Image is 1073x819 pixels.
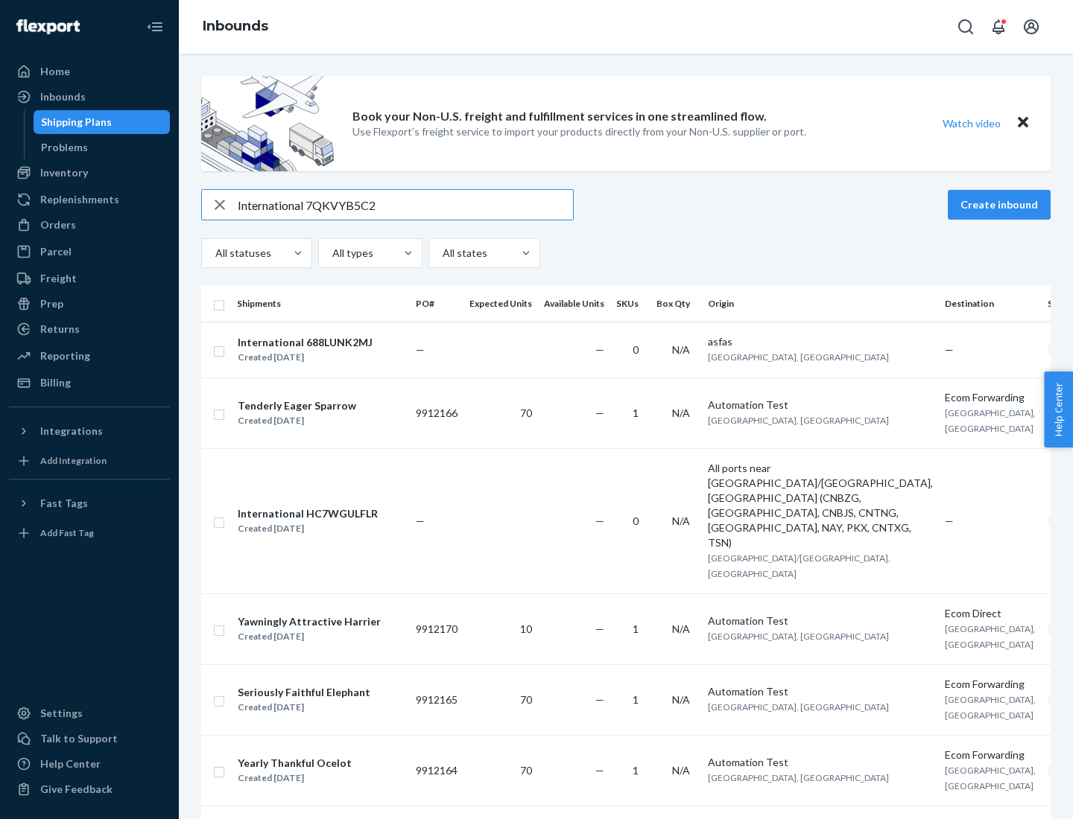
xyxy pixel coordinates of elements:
span: [GEOGRAPHIC_DATA], [GEOGRAPHIC_DATA] [708,701,889,713]
div: Problems [41,140,88,155]
div: Help Center [40,756,101,771]
span: — [595,693,604,706]
span: N/A [672,514,690,527]
a: Settings [9,701,170,725]
span: 1 [633,407,639,419]
p: Book your Non-U.S. freight and fulfillment services in one streamlined flow. [352,108,767,125]
div: Yearly Thankful Ocelot [238,756,352,771]
img: Flexport logo [16,19,80,34]
a: Prep [9,292,170,316]
div: Automation Test [708,398,933,412]
div: Give Feedback [40,782,113,797]
a: Parcel [9,240,170,264]
button: Open Search Box [951,12,981,42]
span: N/A [672,622,690,635]
a: Shipping Plans [34,110,171,134]
span: 70 [520,407,532,419]
span: [GEOGRAPHIC_DATA], [GEOGRAPHIC_DATA] [945,407,1036,434]
span: — [945,343,954,356]
div: International HC7WGULFLR [238,506,378,521]
th: PO# [410,286,463,322]
div: Settings [40,706,83,721]
button: Close Navigation [140,12,170,42]
button: Create inbound [948,190,1051,220]
div: Billing [40,375,71,390]
a: Add Integration [9,449,170,473]
div: Created [DATE] [238,771,352,785]
a: Add Fast Tag [9,521,170,545]
td: 9912164 [410,735,463,806]
div: Created [DATE] [238,413,356,428]
span: 70 [520,764,532,777]
button: Give Feedback [9,777,170,801]
div: Orders [40,217,76,232]
span: 0 [633,343,639,356]
div: Integrations [40,424,103,439]
div: Created [DATE] [238,350,373,365]
td: 9912166 [410,377,463,448]
button: Watch video [933,112,1010,134]
button: Open notifications [984,12,1013,42]
span: — [595,343,604,356]
div: Yawningly Attractive Harrier [238,614,381,629]
button: Close [1013,112,1033,134]
div: Add Integration [40,454,107,467]
span: [GEOGRAPHIC_DATA], [GEOGRAPHIC_DATA] [708,631,889,642]
input: All states [441,246,443,261]
span: 1 [633,693,639,706]
div: Reporting [40,348,90,363]
div: Created [DATE] [238,629,381,644]
th: SKUs [610,286,651,322]
a: Help Center [9,752,170,776]
th: Destination [939,286,1042,322]
th: Available Units [538,286,610,322]
div: Seriously Faithful Elephant [238,685,370,700]
span: [GEOGRAPHIC_DATA], [GEOGRAPHIC_DATA] [945,694,1036,721]
div: Shipping Plans [41,115,112,130]
div: Tenderly Eager Sparrow [238,398,356,413]
th: Box Qty [651,286,702,322]
a: Home [9,60,170,83]
span: [GEOGRAPHIC_DATA], [GEOGRAPHIC_DATA] [708,415,889,426]
div: Inbounds [40,89,86,104]
span: — [945,514,954,527]
th: Shipments [231,286,410,322]
span: 70 [520,693,532,706]
div: Fast Tags [40,496,88,511]
div: Created [DATE] [238,521,378,536]
button: Help Center [1044,372,1073,447]
span: 1 [633,622,639,635]
a: Reporting [9,344,170,368]
input: All types [331,246,332,261]
div: Ecom Forwarding [945,677,1036,692]
div: Ecom Direct [945,606,1036,621]
div: Automation Test [708,614,933,628]
a: Freight [9,267,170,290]
span: 1 [633,764,639,777]
span: N/A [672,693,690,706]
button: Integrations [9,419,170,443]
td: 9912170 [410,593,463,664]
div: All ports near [GEOGRAPHIC_DATA]/[GEOGRAPHIC_DATA], [GEOGRAPHIC_DATA] (CNBZG, [GEOGRAPHIC_DATA], ... [708,461,933,550]
button: Fast Tags [9,491,170,515]
td: 9912165 [410,664,463,735]
span: [GEOGRAPHIC_DATA], [GEOGRAPHIC_DATA] [945,765,1036,791]
span: N/A [672,343,690,356]
div: Created [DATE] [238,700,370,715]
span: — [595,622,604,635]
span: — [416,343,425,356]
div: Prep [40,296,63,311]
span: 0 [633,514,639,527]
span: — [416,514,425,527]
span: [GEOGRAPHIC_DATA], [GEOGRAPHIC_DATA] [708,772,889,783]
div: Automation Test [708,755,933,770]
a: Inbounds [9,85,170,109]
a: Replenishments [9,188,170,211]
div: Freight [40,271,77,286]
span: — [595,764,604,777]
a: Talk to Support [9,727,170,751]
div: Talk to Support [40,731,118,746]
input: All statuses [214,246,215,261]
div: Automation Test [708,684,933,699]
